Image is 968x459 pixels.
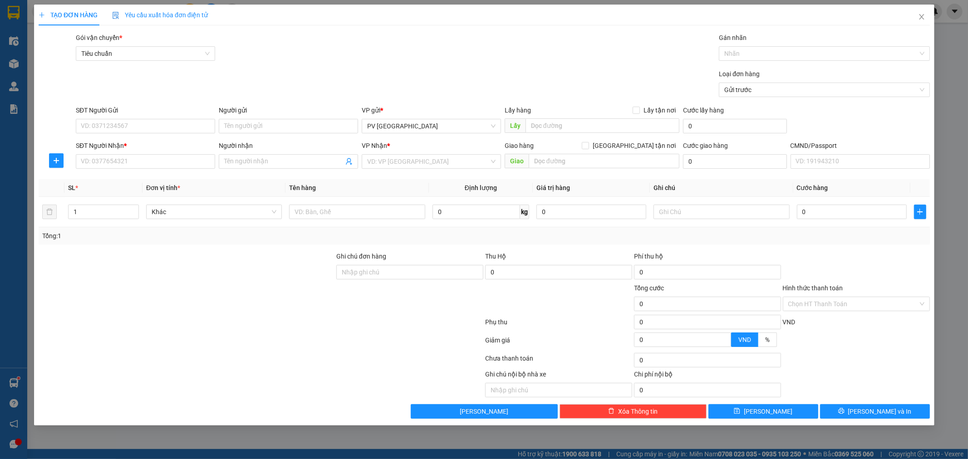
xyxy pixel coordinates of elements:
[86,41,128,48] span: 11:22:21 [DATE]
[152,205,276,219] span: Khác
[484,335,633,351] div: Giảm giá
[820,404,929,419] button: printer[PERSON_NAME] và In
[485,383,632,397] input: Nhập ghi chú
[782,318,795,326] span: VND
[734,408,740,415] span: save
[31,54,105,61] strong: BIÊN NHẬN GỬI HÀNG HOÁ
[49,157,63,164] span: plus
[367,119,496,133] span: PV Tân Bình
[683,142,728,149] label: Cước giao hàng
[744,406,792,416] span: [PERSON_NAME]
[219,141,358,151] div: Người nhận
[460,406,508,416] span: [PERSON_NAME]
[608,408,614,415] span: delete
[484,317,633,333] div: Phụ thu
[520,205,529,219] span: kg
[362,142,387,149] span: VP Nhận
[634,251,781,265] div: Phí thu hộ
[504,142,533,149] span: Giao hàng
[68,184,75,191] span: SL
[719,70,760,78] label: Loại đơn hàng
[683,119,786,133] input: Cước lấy hàng
[336,253,386,260] label: Ghi chú đơn hàng
[112,11,208,19] span: Yêu cầu xuất hóa đơn điện tử
[618,406,658,416] span: Xóa Thông tin
[765,336,769,343] span: %
[838,408,844,415] span: printer
[39,12,45,18] span: plus
[345,158,353,165] span: user-add
[525,118,679,133] input: Dọc đường
[76,105,215,115] div: SĐT Người Gửi
[683,154,786,169] input: Cước giao hàng
[289,205,425,219] input: VD: Bàn, Ghế
[719,34,747,41] label: Gán nhãn
[336,265,483,279] input: Ghi chú đơn hàng
[146,184,180,191] span: Đơn vị tính
[504,118,525,133] span: Lấy
[589,141,679,151] span: [GEOGRAPHIC_DATA] tận nơi
[650,179,793,197] th: Ghi chú
[42,231,373,241] div: Tổng: 1
[796,184,828,191] span: Cước hàng
[112,12,119,19] img: icon
[918,13,925,20] span: close
[76,34,122,41] span: Gói vận chuyển
[411,404,558,419] button: [PERSON_NAME]
[914,208,925,215] span: plus
[634,284,663,292] span: Tổng cước
[504,107,531,114] span: Lấy hàng
[708,404,818,419] button: save[PERSON_NAME]
[485,369,632,383] div: Ghi chú nội bộ nhà xe
[848,406,911,416] span: [PERSON_NAME] và In
[92,34,128,41] span: TB09250273
[536,205,646,219] input: 0
[362,105,501,115] div: VP gửi
[738,336,751,343] span: VND
[560,404,707,419] button: deleteXóa Thông tin
[528,154,679,168] input: Dọc đường
[484,353,633,369] div: Chưa thanh toán
[465,184,497,191] span: Định lượng
[640,105,679,115] span: Lấy tận nơi
[9,63,19,76] span: Nơi gửi:
[69,63,84,76] span: Nơi nhận:
[485,253,506,260] span: Thu Hộ
[91,63,126,73] span: PV [PERSON_NAME]
[49,153,64,168] button: plus
[81,47,210,60] span: Tiêu chuẩn
[536,184,570,191] span: Giá trị hàng
[634,369,781,383] div: Chi phí nội bộ
[504,154,528,168] span: Giao
[909,5,934,30] button: Close
[790,141,929,151] div: CMND/Passport
[683,107,724,114] label: Cước lấy hàng
[289,184,316,191] span: Tên hàng
[39,11,98,19] span: TẠO ĐƠN HÀNG
[42,205,57,219] button: delete
[219,105,358,115] div: Người gửi
[724,83,924,97] span: Gửi trước
[914,205,926,219] button: plus
[9,20,21,43] img: logo
[654,205,789,219] input: Ghi Chú
[76,141,215,151] div: SĐT Người Nhận
[24,15,74,49] strong: CÔNG TY TNHH [GEOGRAPHIC_DATA] 214 QL13 - P.26 - Q.BÌNH THẠNH - TP HCM 1900888606
[782,284,843,292] label: Hình thức thanh toán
